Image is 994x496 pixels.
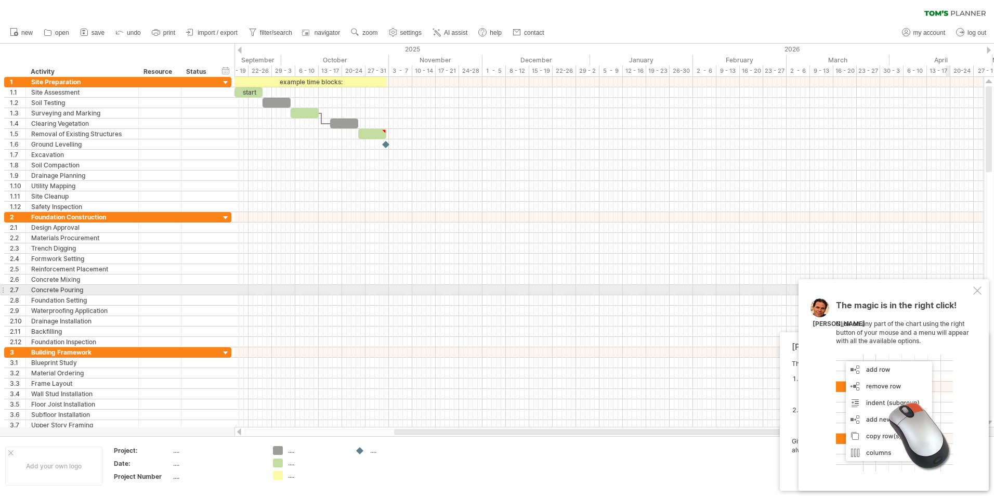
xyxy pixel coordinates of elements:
div: 5 - 9 [599,66,623,76]
div: 2.9 [10,306,25,316]
a: save [77,26,108,40]
div: Soil Testing [31,98,133,108]
a: new [7,26,36,40]
div: 1.7 [10,150,25,160]
div: 6 - 10 [904,66,927,76]
div: .... [173,459,260,468]
div: 2 - 6 [787,66,810,76]
div: Materials Procurement [31,233,133,243]
span: zoom [362,29,377,36]
div: Upper Story Framing [31,420,133,430]
div: 1.10 [10,181,25,191]
a: navigator [300,26,343,40]
div: 22-26 [553,66,576,76]
div: 23 - 27 [857,66,880,76]
div: 1.9 [10,171,25,180]
div: Foundation Construction [31,212,133,222]
div: 2.12 [10,337,25,347]
div: Design Approval [31,223,133,232]
div: 2 - 6 [693,66,716,76]
div: The [PERSON_NAME]'s AI-assist can help you in two ways: Give it a try! With the undo button in th... [792,360,971,481]
div: 30 - 3 [880,66,904,76]
div: Add your own logo [5,447,102,486]
div: 8 - 12 [506,66,529,76]
div: Excavation [31,150,133,160]
div: 2.8 [10,295,25,305]
div: [PERSON_NAME]'s AI-assistant [792,342,971,352]
a: AI assist [430,26,470,40]
span: help [490,29,502,36]
div: Trench Digging [31,243,133,253]
a: log out [953,26,989,40]
div: 15 - 19 [225,66,248,76]
div: .... [288,459,345,467]
span: filter/search [260,29,292,36]
span: print [163,29,175,36]
a: zoom [348,26,381,40]
div: 24-28 [459,66,482,76]
a: my account [899,26,948,40]
div: 3.6 [10,410,25,420]
div: Utility Mapping [31,181,133,191]
div: 22-26 [248,66,272,76]
div: Project Number [114,472,171,481]
div: 20-24 [342,66,365,76]
div: 1.8 [10,160,25,170]
div: 2.7 [10,285,25,295]
div: .... [288,446,345,455]
div: Formwork Setting [31,254,133,264]
div: 3.3 [10,378,25,388]
div: Wall Stud Installation [31,389,133,399]
a: print [149,26,178,40]
div: 17 - 21 [436,66,459,76]
div: Resource [143,67,175,77]
div: 27 - 31 [365,66,389,76]
div: Backfilling [31,327,133,336]
div: Soil Compaction [31,160,133,170]
div: Safety Inspection [31,202,133,212]
div: 1 [10,77,25,87]
div: 1.6 [10,139,25,149]
div: 2.10 [10,316,25,326]
div: .... [370,446,427,455]
div: 1.11 [10,191,25,201]
div: Site Cleanup [31,191,133,201]
div: Ground Levelling [31,139,133,149]
a: settings [386,26,425,40]
div: November 2025 [389,55,482,66]
div: 19 - 23 [646,66,670,76]
div: 3.5 [10,399,25,409]
span: undo [127,29,141,36]
div: 3 - 7 [389,66,412,76]
div: 13 - 17 [927,66,950,76]
div: April 2026 [890,55,992,66]
div: 13 - 17 [319,66,342,76]
div: Drainage Installation [31,316,133,326]
div: 3.4 [10,389,25,399]
a: help [476,26,505,40]
div: Foundation Setting [31,295,133,305]
div: Removal of Existing Structures [31,129,133,139]
div: 2 [10,212,25,222]
div: 2.3 [10,243,25,253]
a: import / export [184,26,241,40]
div: 10 - 14 [412,66,436,76]
div: 23 - 27 [763,66,787,76]
a: undo [113,26,144,40]
div: 1.1 [10,87,25,97]
div: 1.12 [10,202,25,212]
div: Drainage Planning [31,171,133,180]
div: 29 - 3 [272,66,295,76]
div: Surveying and Marking [31,108,133,118]
span: log out [967,29,986,36]
div: .... [288,471,345,480]
div: 2.6 [10,275,25,284]
div: example time blocks: [234,77,387,87]
span: my account [913,29,945,36]
div: 20-24 [950,66,974,76]
div: 1.4 [10,119,25,128]
div: 1.3 [10,108,25,118]
span: save [91,29,104,36]
div: Floor Joist Installation [31,399,133,409]
div: 29 - 2 [576,66,599,76]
